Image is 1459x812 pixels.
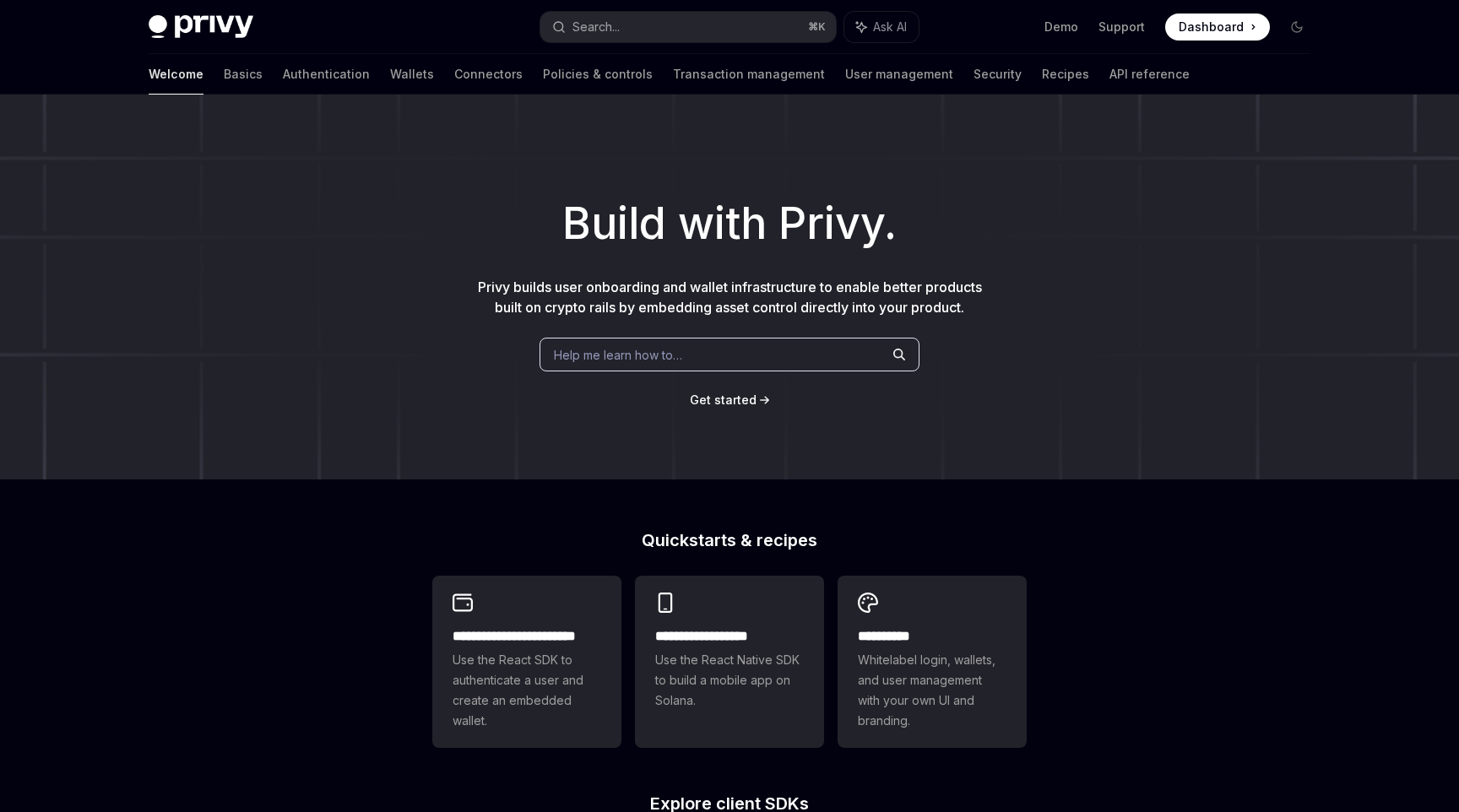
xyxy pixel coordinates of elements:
[844,12,919,42] button: Ask AI
[1283,14,1310,41] button: Toggle dark mode
[1109,54,1190,95] a: API reference
[1179,19,1244,35] span: Dashboard
[635,576,824,748] a: **** **** **** ***Use the React Native SDK to build a mobile app on Solana.
[432,795,1027,812] h2: Explore client SDKs
[808,20,826,34] span: ⌘ K
[1098,19,1145,35] a: Support
[655,650,804,711] span: Use the React Native SDK to build a mobile app on Solana.
[224,54,263,95] a: Basics
[478,279,982,316] span: Privy builds user onboarding and wallet infrastructure to enable better products built on crypto ...
[543,54,653,95] a: Policies & controls
[873,19,907,35] span: Ask AI
[540,12,836,42] button: Search...⌘K
[1165,14,1270,41] a: Dashboard
[454,54,523,95] a: Connectors
[453,650,601,731] span: Use the React SDK to authenticate a user and create an embedded wallet.
[845,54,953,95] a: User management
[838,576,1027,748] a: **** *****Whitelabel login, wallets, and user management with your own UI and branding.
[283,54,370,95] a: Authentication
[974,54,1022,95] a: Security
[690,392,757,407] span: Get started
[858,650,1006,731] span: Whitelabel login, wallets, and user management with your own UI and branding.
[1044,19,1078,35] a: Demo
[27,191,1432,257] h1: Build with Privy.
[690,392,757,409] a: Get started
[673,54,825,95] a: Transaction management
[390,54,434,95] a: Wallets
[572,17,620,37] div: Search...
[554,346,682,364] span: Help me learn how to…
[1042,54,1089,95] a: Recipes
[149,15,253,39] img: dark logo
[432,532,1027,549] h2: Quickstarts & recipes
[149,54,203,95] a: Welcome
